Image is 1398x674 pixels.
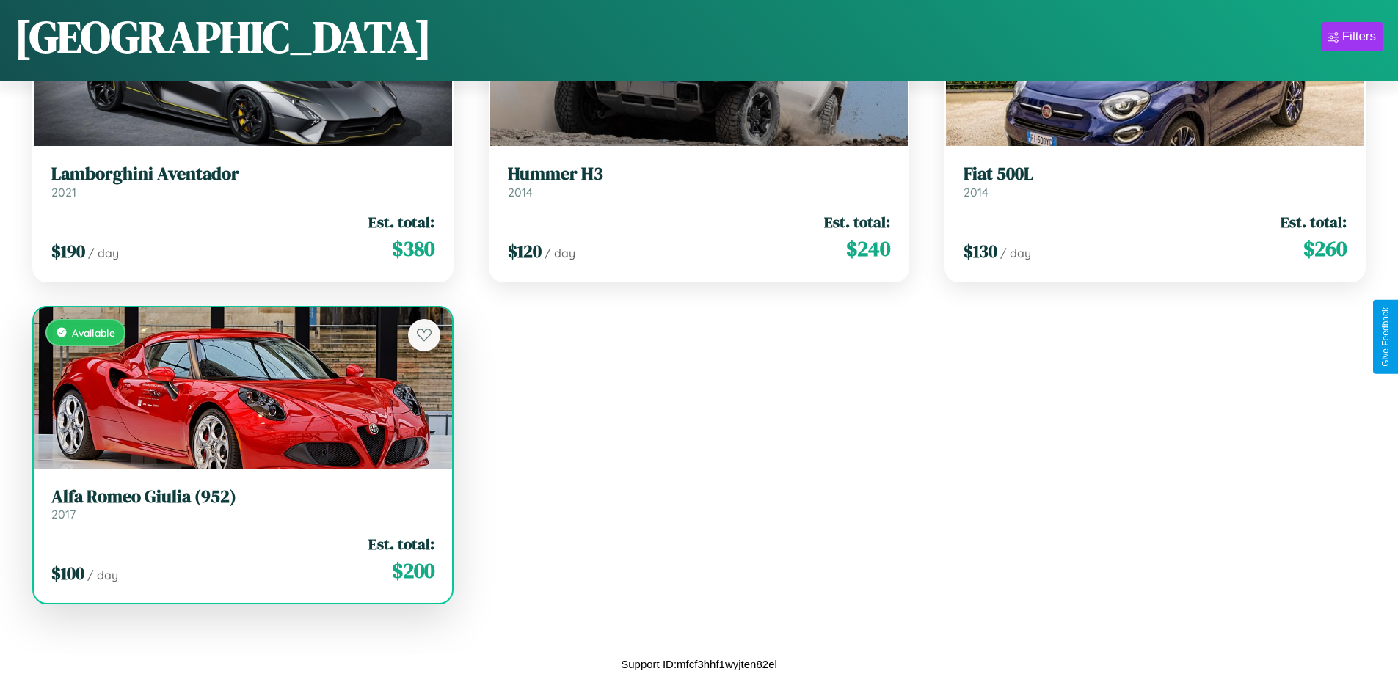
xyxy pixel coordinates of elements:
[964,164,1347,199] a: Fiat 500L2014
[51,507,76,521] span: 2017
[508,185,533,199] span: 2014
[51,164,434,199] a: Lamborghini Aventador2021
[508,164,891,199] a: Hummer H32014
[392,556,434,585] span: $ 200
[88,246,119,260] span: / day
[1380,307,1391,367] div: Give Feedback
[1303,234,1347,263] span: $ 260
[824,211,890,232] span: Est. total:
[508,239,542,263] span: $ 120
[1281,211,1347,232] span: Est. total:
[1000,246,1031,260] span: / day
[1321,22,1383,51] button: Filters
[87,568,118,582] span: / day
[545,246,575,260] span: / day
[51,164,434,185] h3: Lamborghini Aventador
[51,486,434,508] h3: Alfa Romeo Giulia (952)
[15,7,432,67] h1: [GEOGRAPHIC_DATA]
[508,164,891,185] h3: Hummer H3
[51,239,85,263] span: $ 190
[51,185,76,199] span: 2021
[964,185,989,199] span: 2014
[964,164,1347,185] h3: Fiat 500L
[964,239,997,263] span: $ 130
[368,533,434,554] span: Est. total:
[392,234,434,263] span: $ 380
[368,211,434,232] span: Est. total:
[1342,29,1376,44] div: Filters
[51,561,84,585] span: $ 100
[846,234,890,263] span: $ 240
[51,486,434,522] a: Alfa Romeo Giulia (952)2017
[621,654,777,674] p: Support ID: mfcf3hhf1wyjten82el
[72,326,115,339] span: Available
